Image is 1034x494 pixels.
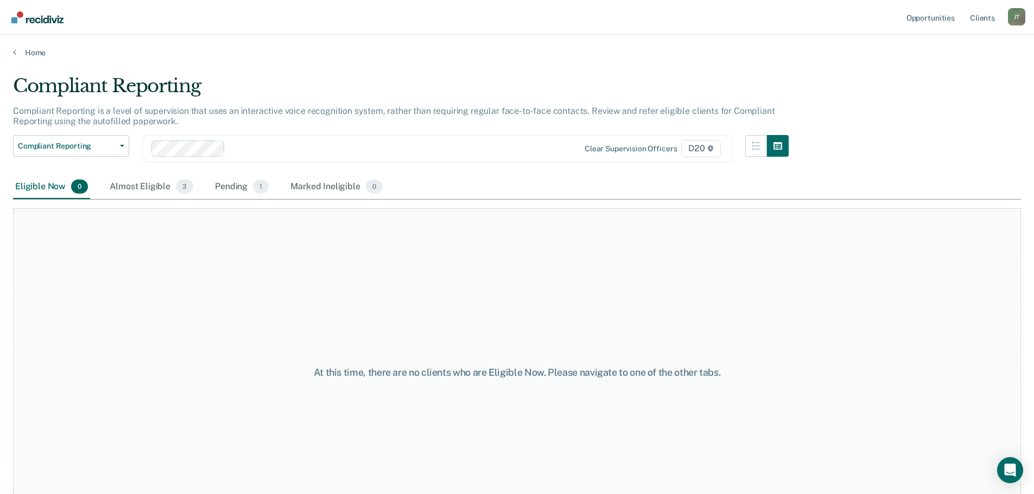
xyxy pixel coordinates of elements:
span: 0 [71,179,88,194]
div: At this time, there are no clients who are Eligible Now. Please navigate to one of the other tabs. [265,367,769,378]
div: Compliant Reporting [13,75,789,106]
div: Marked Ineligible0 [288,175,385,199]
div: Open Intercom Messenger [997,457,1023,483]
div: Eligible Now0 [13,175,90,199]
div: Clear supervision officers [585,144,677,153]
p: Compliant Reporting is a level of supervision that uses an interactive voice recognition system, ... [13,106,775,126]
button: Profile dropdown button [1008,8,1025,25]
span: 1 [253,179,269,194]
a: Home [13,48,1021,57]
span: 0 [366,179,383,194]
span: 3 [176,179,193,194]
img: Recidiviz [11,11,64,23]
button: Compliant Reporting [13,135,129,157]
span: Compliant Reporting [18,142,116,151]
div: J T [1008,8,1025,25]
span: D20 [681,140,720,157]
div: Almost Eligible3 [107,175,195,199]
div: Pending1 [213,175,271,199]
